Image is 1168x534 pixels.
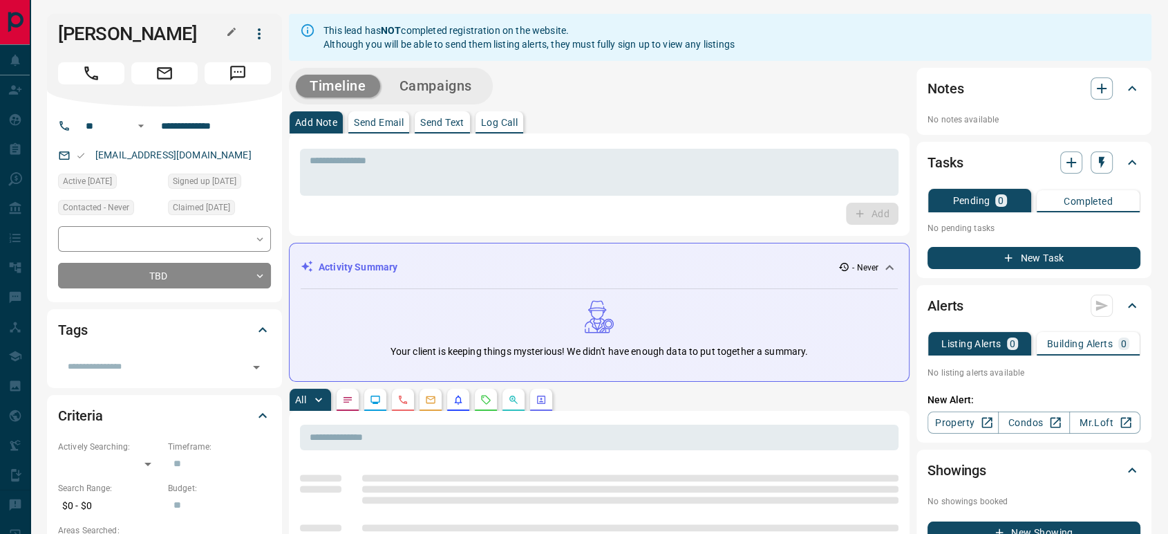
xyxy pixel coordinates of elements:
[58,399,271,432] div: Criteria
[480,394,491,405] svg: Requests
[927,367,1140,379] p: No listing alerts available
[1010,339,1015,349] p: 0
[58,263,271,288] div: TBD
[386,75,486,98] button: Campaigns
[998,412,1069,434] a: Condos
[58,62,124,84] span: Call
[927,218,1140,239] p: No pending tasks
[390,344,808,359] p: Your client is keeping things mysterious! We didn't have enough data to put together a summary.
[952,196,990,205] p: Pending
[508,394,519,405] svg: Opportunities
[1064,196,1113,206] p: Completed
[927,495,1140,508] p: No showings booked
[247,358,266,377] button: Open
[381,25,401,36] strong: NOT
[133,118,149,134] button: Open
[63,174,112,188] span: Active [DATE]
[481,118,518,127] p: Log Call
[453,394,464,405] svg: Listing Alerts
[173,174,236,188] span: Signed up [DATE]
[941,339,1001,349] p: Listing Alerts
[205,62,271,84] span: Message
[168,441,271,453] p: Timeframe:
[76,151,86,160] svg: Email Valid
[927,146,1140,179] div: Tasks
[1121,339,1127,349] p: 0
[927,247,1140,269] button: New Task
[342,394,353,405] svg: Notes
[397,394,408,405] svg: Calls
[927,412,999,434] a: Property
[927,393,1140,407] p: New Alert:
[58,441,161,453] p: Actively Searching:
[927,77,963,100] h2: Notes
[95,149,252,160] a: [EMAIL_ADDRESS][DOMAIN_NAME]
[425,394,436,405] svg: Emails
[58,174,161,193] div: Thu May 02 2024
[301,255,898,280] div: Activity Summary- Never
[58,313,271,347] div: Tags
[927,151,963,174] h2: Tasks
[323,18,735,57] div: This lead has completed registration on the website. Although you will be able to send them listi...
[58,319,87,341] h2: Tags
[927,454,1140,487] div: Showings
[295,118,337,127] p: Add Note
[295,395,306,405] p: All
[63,201,129,214] span: Contacted - Never
[58,405,103,427] h2: Criteria
[927,113,1140,126] p: No notes available
[168,200,271,219] div: Thu May 02 2024
[420,118,464,127] p: Send Text
[168,482,271,495] p: Budget:
[58,482,161,495] p: Search Range:
[168,174,271,193] div: Thu May 02 2024
[319,260,397,275] p: Activity Summary
[1069,412,1140,434] a: Mr.Loft
[536,394,547,405] svg: Agent Actions
[927,289,1140,322] div: Alerts
[852,261,878,274] p: - Never
[58,495,161,517] p: $0 - $0
[131,62,198,84] span: Email
[370,394,381,405] svg: Lead Browsing Activity
[927,459,986,481] h2: Showings
[1047,339,1113,349] p: Building Alerts
[173,201,230,214] span: Claimed [DATE]
[354,118,404,127] p: Send Email
[998,196,1004,205] p: 0
[927,295,963,317] h2: Alerts
[58,23,227,45] h1: [PERSON_NAME]
[296,75,380,98] button: Timeline
[927,72,1140,105] div: Notes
